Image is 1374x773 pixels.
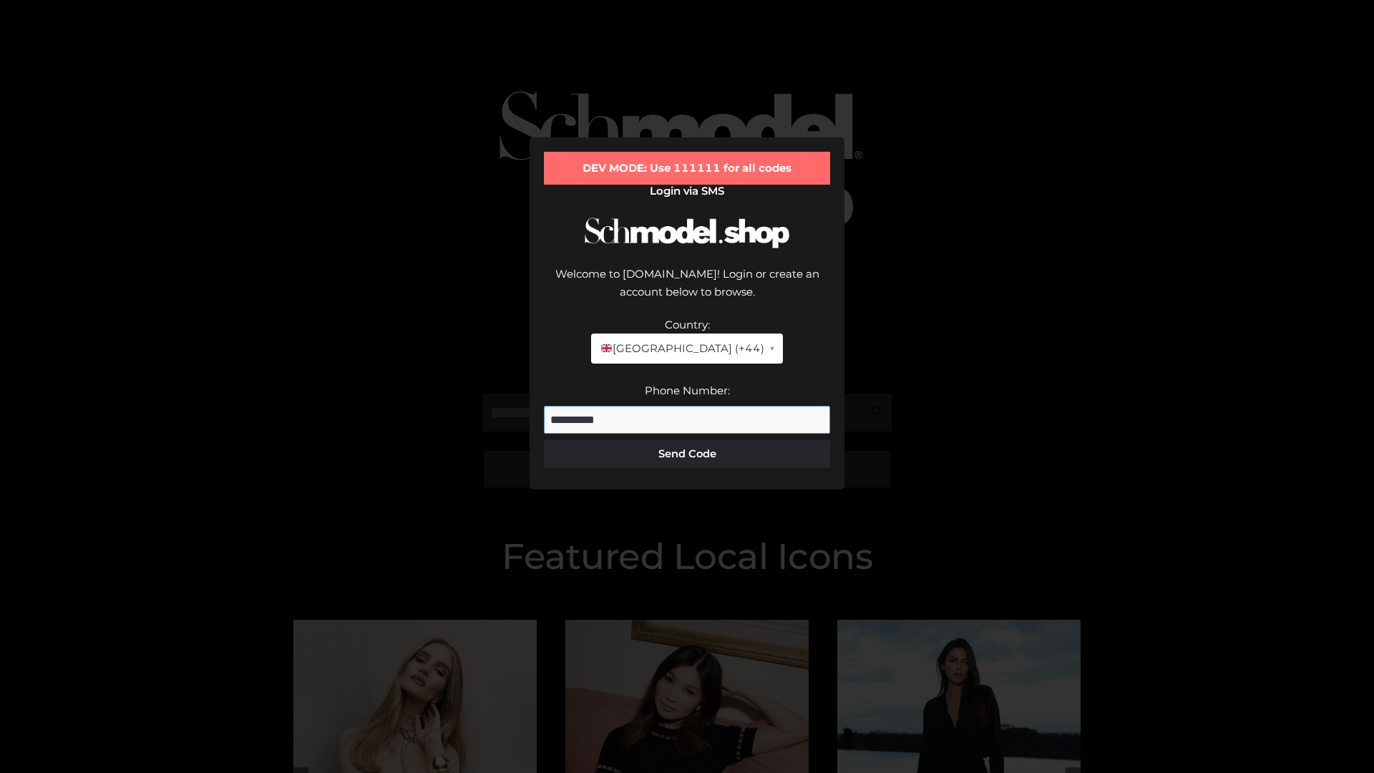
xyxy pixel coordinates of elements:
[600,339,764,358] span: [GEOGRAPHIC_DATA] (+44)
[580,205,794,261] img: Schmodel Logo
[645,384,730,397] label: Phone Number:
[544,265,830,316] div: Welcome to [DOMAIN_NAME]! Login or create an account below to browse.
[544,152,830,185] div: DEV MODE: Use 111111 for all codes
[544,185,830,198] h2: Login via SMS
[601,343,612,354] img: 🇬🇧
[544,439,830,468] button: Send Code
[665,318,710,331] label: Country:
